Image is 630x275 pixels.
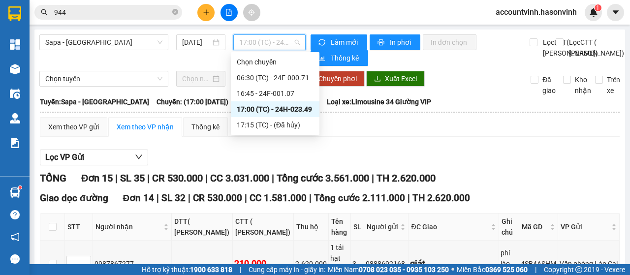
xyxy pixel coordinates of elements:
th: CTT ( [PERSON_NAME]) [233,214,294,241]
span: Xuất Excel [385,73,417,84]
span: accountvinh.hasonvinh [488,6,585,18]
input: Chọn ngày [182,73,211,84]
span: down [135,153,143,161]
span: question-circle [10,210,20,219]
span: Trên xe [603,74,624,96]
span: Giao dọc đường [40,192,108,204]
th: SL [351,214,364,241]
span: | [240,264,241,275]
div: 210.000 [234,257,292,271]
span: notification [10,232,20,242]
div: 4SB4ASHM [521,258,556,269]
span: copyright [575,266,582,273]
span: In phơi [390,37,412,48]
input: 12/10/2025 [182,37,211,48]
span: Làm mới [331,37,359,48]
sup: 1 [19,186,22,189]
img: solution-icon [10,138,20,148]
span: file-add [225,9,232,16]
div: 0987867277 [94,258,170,269]
div: 17:00 (TC) - 24H-023.49 [237,104,314,115]
input: Tìm tên, số ĐT hoặc mã đơn [54,7,170,18]
button: aim [243,4,260,21]
span: Loại xe: Limousine 34 Giường VIP [327,96,431,107]
span: message [10,254,20,264]
span: TH 2.620.000 [377,172,436,184]
span: Tổng cước 2.111.000 [314,192,405,204]
span: ĐC Giao [411,221,489,232]
img: warehouse-icon [10,113,20,123]
button: file-add [220,4,238,21]
span: SL 35 [120,172,145,184]
span: TH 2.620.000 [412,192,470,204]
span: Chuyến: (17:00 [DATE]) [157,96,228,107]
img: icon-new-feature [589,8,598,17]
span: search [41,9,48,16]
button: printerIn phơi [370,34,420,50]
th: Tên hàng [329,214,351,241]
div: Thống kê [191,122,220,132]
h2: W3KFNLZ1 [5,70,79,87]
span: | [115,172,118,184]
span: close-circle [172,9,178,15]
span: aim [248,9,255,16]
span: CC 1.581.000 [250,192,307,204]
div: Chọn chuyến [231,54,319,70]
th: DTT( [PERSON_NAME]) [172,214,233,241]
span: Hỗ trợ kỹ thuật: [142,264,232,275]
span: | [157,192,159,204]
span: VP Gửi [561,221,609,232]
span: Thống kê [331,53,360,63]
span: Đơn 14 [123,192,155,204]
span: SL 32 [161,192,186,204]
img: warehouse-icon [10,187,20,198]
span: CR 530.000 [152,172,203,184]
span: | [245,192,247,204]
button: In đơn chọn [423,34,476,50]
span: | [372,172,374,184]
span: Đã giao [538,74,560,96]
span: Đơn 15 [81,172,113,184]
button: downloadXuất Excel [366,71,425,87]
div: 16:45 - 24F-001.07 [237,88,314,99]
span: ⚪️ [451,268,454,272]
th: Thu hộ [294,214,329,241]
div: giát [410,257,497,271]
img: logo-vxr [8,6,21,21]
th: STT [65,214,93,241]
strong: 0708 023 035 - 0935 103 250 [359,266,449,274]
strong: 1900 633 818 [190,266,232,274]
div: 06:30 (TC) - 24F-000.71 [237,72,314,83]
div: Xem theo VP gửi [48,122,99,132]
h2: VP Nhận: Văn phòng Lào Cai [52,70,238,132]
div: 17:15 (TC) - (Đã hủy) [237,120,314,130]
div: 0888692168 [366,258,407,269]
span: Chọn tuyến [45,71,162,86]
span: 17:00 (TC) - 24H-023.49 [239,35,299,50]
span: Lọc VP Gửi [45,151,84,163]
span: Miền Bắc [457,264,528,275]
span: Người gửi [367,221,398,232]
button: bar-chartThống kê [311,50,368,66]
strong: 0369 525 060 [485,266,528,274]
div: Văn phòng Lào Cai [560,258,618,269]
span: bar-chart [318,55,327,62]
b: Tuyến: Sapa - [GEOGRAPHIC_DATA] [40,98,149,106]
span: Kho nhận [571,74,595,96]
span: Miền Nam [328,264,449,275]
span: | [309,192,312,204]
span: plus [203,9,210,16]
span: | [408,192,410,204]
button: plus [197,4,215,21]
button: syncLàm mới [311,34,367,50]
span: caret-down [611,8,620,17]
span: Người nhận [95,221,161,232]
span: TỔNG [40,172,66,184]
img: warehouse-icon [10,64,20,74]
span: Mã GD [522,221,548,232]
span: | [272,172,274,184]
span: 1 [596,4,599,11]
span: Sapa - Hà Tĩnh [45,35,162,50]
div: 2.620.000 [295,258,327,269]
span: Tổng cước 3.561.000 [277,172,369,184]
